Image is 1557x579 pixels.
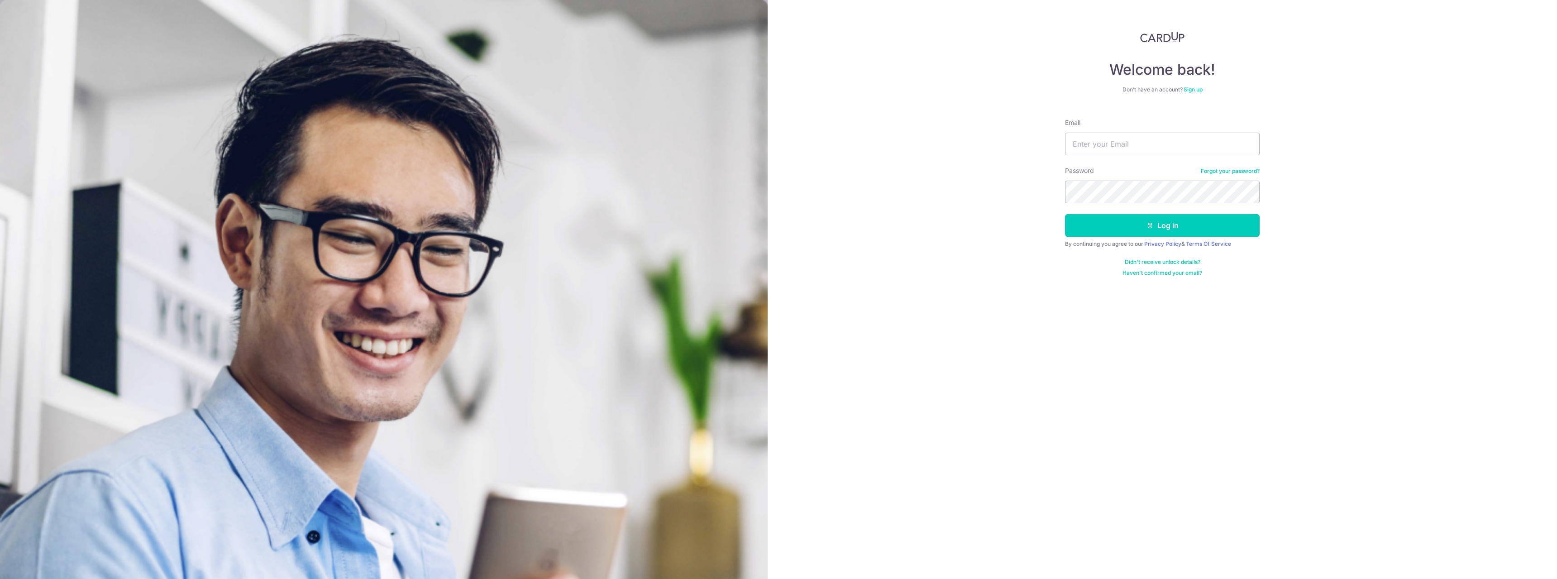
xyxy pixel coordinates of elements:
[1144,240,1181,247] a: Privacy Policy
[1065,86,1260,93] div: Don’t have an account?
[1125,258,1200,266] a: Didn't receive unlock details?
[1065,166,1094,175] label: Password
[1122,269,1202,277] a: Haven't confirmed your email?
[1065,118,1080,127] label: Email
[1186,240,1231,247] a: Terms Of Service
[1065,61,1260,79] h4: Welcome back!
[1065,214,1260,237] button: Log in
[1065,240,1260,248] div: By continuing you agree to our &
[1140,32,1184,43] img: CardUp Logo
[1065,133,1260,155] input: Enter your Email
[1201,167,1260,175] a: Forgot your password?
[1184,86,1203,93] a: Sign up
